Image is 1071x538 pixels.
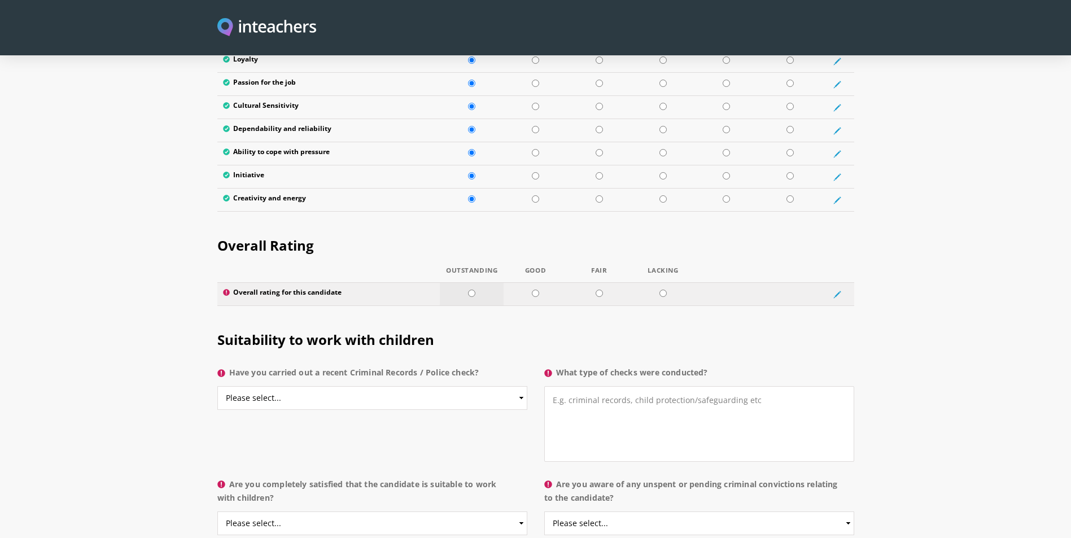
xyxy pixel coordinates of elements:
[544,478,854,511] label: Are you aware of any unspent or pending criminal convictions relating to the candidate?
[223,171,435,182] label: Initiative
[223,78,435,90] label: Passion for the job
[217,330,434,349] span: Suitability to work with children
[567,267,631,283] th: Fair
[631,267,695,283] th: Lacking
[223,194,435,205] label: Creativity and energy
[504,267,567,283] th: Good
[544,366,854,386] label: What type of checks were conducted?
[217,18,317,38] a: Visit this site's homepage
[223,102,435,113] label: Cultural Sensitivity
[217,236,314,255] span: Overall Rating
[223,148,435,159] label: Ability to cope with pressure
[223,125,435,136] label: Dependability and reliability
[217,18,317,38] img: Inteachers
[217,478,527,511] label: Are you completely satisfied that the candidate is suitable to work with children?
[440,267,504,283] th: Outstanding
[223,55,435,67] label: Loyalty
[223,288,435,300] label: Overall rating for this candidate
[217,366,527,386] label: Have you carried out a recent Criminal Records / Police check?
